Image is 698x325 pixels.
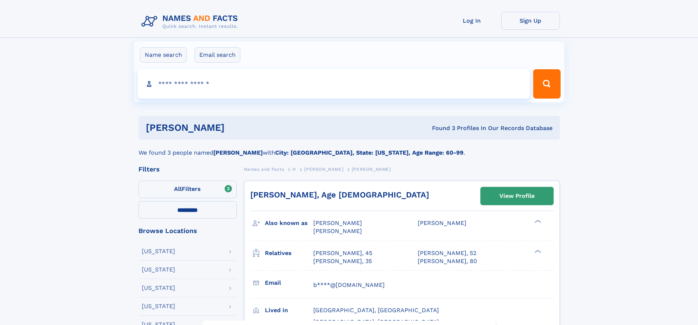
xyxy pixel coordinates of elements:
[443,12,501,30] a: Log In
[265,247,313,259] h3: Relatives
[313,249,372,257] a: [PERSON_NAME], 45
[501,12,560,30] a: Sign Up
[352,167,391,172] span: [PERSON_NAME]
[142,267,175,273] div: [US_STATE]
[418,249,476,257] a: [PERSON_NAME], 52
[195,47,240,63] label: Email search
[328,124,553,132] div: Found 3 Profiles In Our Records Database
[533,69,560,99] button: Search Button
[139,166,237,173] div: Filters
[418,219,466,226] span: [PERSON_NAME]
[533,249,542,254] div: ❯
[142,285,175,291] div: [US_STATE]
[140,47,187,63] label: Name search
[142,303,175,309] div: [US_STATE]
[213,149,263,156] b: [PERSON_NAME]
[533,219,542,224] div: ❯
[146,123,328,132] h1: [PERSON_NAME]
[139,12,244,32] img: Logo Names and Facts
[499,188,535,204] div: View Profile
[481,187,553,205] a: View Profile
[265,304,313,317] h3: Lived in
[250,190,429,199] a: [PERSON_NAME], Age [DEMOGRAPHIC_DATA]
[142,248,175,254] div: [US_STATE]
[275,149,464,156] b: City: [GEOGRAPHIC_DATA], State: [US_STATE], Age Range: 60-99
[292,165,296,174] a: H
[265,217,313,229] h3: Also known as
[292,167,296,172] span: H
[139,140,560,157] div: We found 3 people named with .
[313,219,362,226] span: [PERSON_NAME]
[265,277,313,289] h3: Email
[174,185,182,192] span: All
[244,165,284,174] a: Names and Facts
[418,257,477,265] a: [PERSON_NAME], 80
[304,167,343,172] span: [PERSON_NAME]
[313,307,439,314] span: [GEOGRAPHIC_DATA], [GEOGRAPHIC_DATA]
[313,228,362,234] span: [PERSON_NAME]
[139,228,237,234] div: Browse Locations
[313,257,372,265] a: [PERSON_NAME], 35
[138,69,530,99] input: search input
[139,181,237,198] label: Filters
[304,165,343,174] a: [PERSON_NAME]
